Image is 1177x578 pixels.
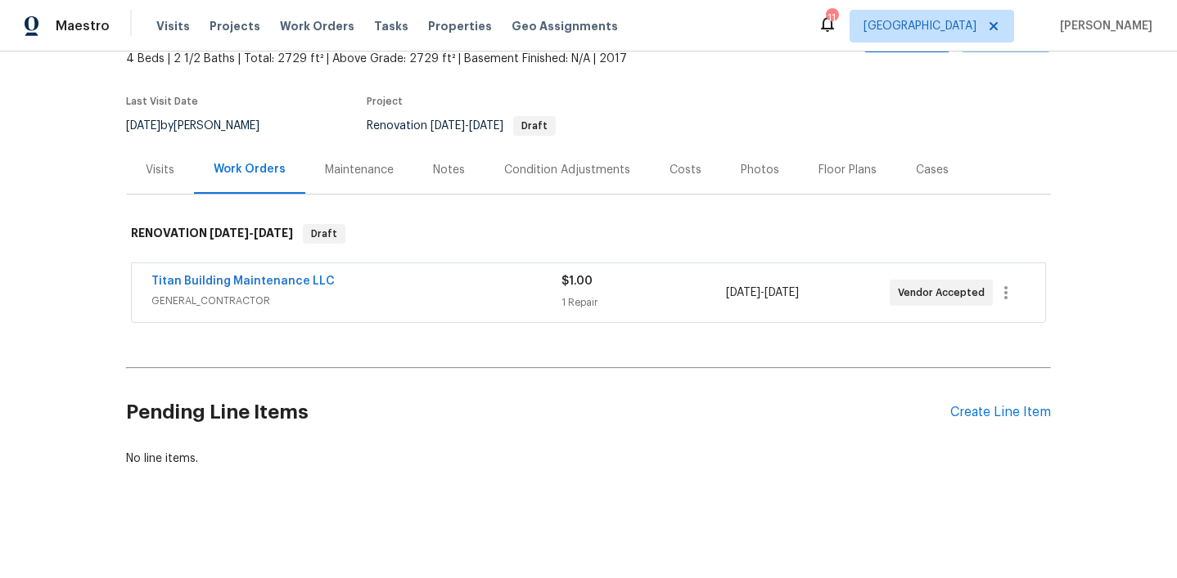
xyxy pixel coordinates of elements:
div: Photos [741,162,779,178]
span: Draft [304,226,344,242]
span: Visits [156,18,190,34]
span: Vendor Accepted [898,285,991,301]
div: 1 Repair [561,294,725,311]
span: [DATE] [254,227,293,239]
span: Work Orders [280,18,354,34]
div: Cases [916,162,949,178]
h2: Pending Line Items [126,374,950,450]
div: Visits [146,162,174,178]
div: Costs [670,162,701,178]
div: Floor Plans [818,162,877,178]
div: No line items. [126,450,1051,467]
div: Condition Adjustments [504,162,630,178]
span: [DATE] [726,287,760,298]
span: [DATE] [210,227,249,239]
div: by [PERSON_NAME] [126,116,279,136]
h6: RENOVATION [131,224,293,244]
span: Last Visit Date [126,96,198,106]
span: Maestro [56,18,110,34]
span: $1.00 [561,276,593,287]
span: GENERAL_CONTRACTOR [151,293,561,309]
span: Projects [210,18,260,34]
div: Create Line Item [950,405,1051,420]
div: Notes [433,162,465,178]
span: 4 Beds | 2 1/2 Baths | Total: 2729 ft² | Above Grade: 2729 ft² | Basement Finished: N/A | 2017 [126,51,724,67]
span: [DATE] [431,120,465,132]
div: RENOVATION [DATE]-[DATE]Draft [126,208,1051,260]
span: [DATE] [469,120,503,132]
span: - [726,285,799,301]
span: [GEOGRAPHIC_DATA] [864,18,976,34]
div: Work Orders [214,161,286,177]
span: [PERSON_NAME] [1053,18,1152,34]
span: - [210,227,293,239]
span: [DATE] [126,120,160,132]
span: Renovation [367,120,556,132]
span: Properties [428,18,492,34]
span: Draft [515,121,554,131]
span: Tasks [374,20,408,32]
div: Maintenance [325,162,394,178]
a: Titan Building Maintenance LLC [151,276,335,287]
span: - [431,120,503,132]
span: [DATE] [764,287,799,298]
span: Geo Assignments [512,18,618,34]
span: Project [367,96,403,106]
div: 11 [826,10,837,26]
